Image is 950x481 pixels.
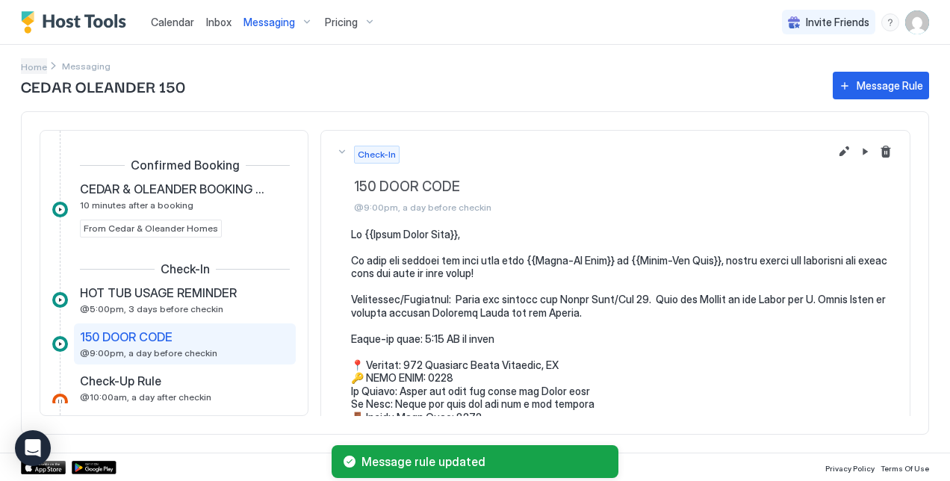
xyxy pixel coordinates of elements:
[321,131,910,228] button: Check-In150 DOOR CODE@9:00pm, a day before checkin
[21,58,47,74] div: Breadcrumb
[161,261,210,276] span: Check-In
[905,10,929,34] div: User profile
[881,13,899,31] div: menu
[80,303,223,314] span: @5:00pm, 3 days before checkin
[80,373,161,388] span: Check-Up Rule
[62,60,111,72] span: Breadcrumb
[325,16,358,29] span: Pricing
[21,58,47,74] a: Home
[80,391,211,403] span: @10:00am, a day after checkin
[21,11,133,34] a: Host Tools Logo
[206,14,232,30] a: Inbox
[80,347,217,359] span: @9:00pm, a day before checkin
[80,199,193,211] span: 10 minutes after a booking
[856,143,874,161] button: Pause Message Rule
[857,78,923,93] div: Message Rule
[354,202,895,213] span: @9:00pm, a day before checkin
[206,16,232,28] span: Inbox
[151,16,194,28] span: Calendar
[361,454,606,469] span: Message rule updated
[806,16,869,29] span: Invite Friends
[84,222,218,235] span: From Cedar & Oleander Homes
[151,14,194,30] a: Calendar
[21,61,47,72] span: Home
[80,181,266,196] span: CEDAR & OLEANDER BOOKING CONFIRMED
[358,148,396,161] span: Check-In
[80,285,237,300] span: HOT TUB USAGE REMINDER
[15,430,51,466] div: Open Intercom Messenger
[833,72,929,99] button: Message Rule
[877,143,895,161] button: Delete message rule
[80,329,173,344] span: 150 DOOR CODE
[835,143,853,161] button: Edit message rule
[21,75,818,97] span: CEDAR OLEANDER 150
[131,158,240,173] span: Confirmed Booking
[354,179,895,196] span: 150 DOOR CODE
[243,16,295,29] span: Messaging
